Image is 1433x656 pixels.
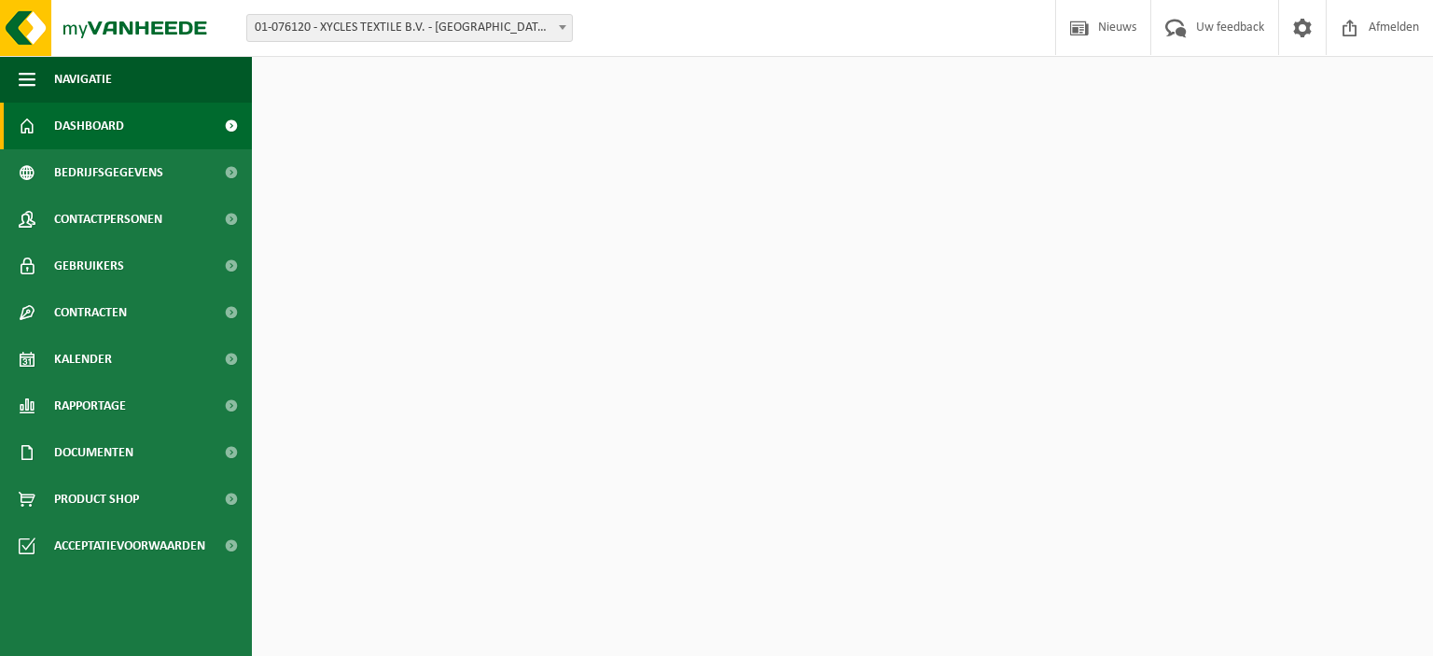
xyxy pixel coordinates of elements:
span: Navigatie [54,56,112,103]
span: Rapportage [54,383,126,429]
span: Acceptatievoorwaarden [54,523,205,569]
span: Dashboard [54,103,124,149]
span: Documenten [54,429,133,476]
span: Contactpersonen [54,196,162,243]
span: Product Shop [54,476,139,523]
span: Gebruikers [54,243,124,289]
span: 01-076120 - XYCLES TEXTILE B.V. - HARDINXVELD-GIESSENDAM [246,14,573,42]
span: Bedrijfsgegevens [54,149,163,196]
span: Contracten [54,289,127,336]
span: 01-076120 - XYCLES TEXTILE B.V. - HARDINXVELD-GIESSENDAM [247,15,572,41]
span: Kalender [54,336,112,383]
